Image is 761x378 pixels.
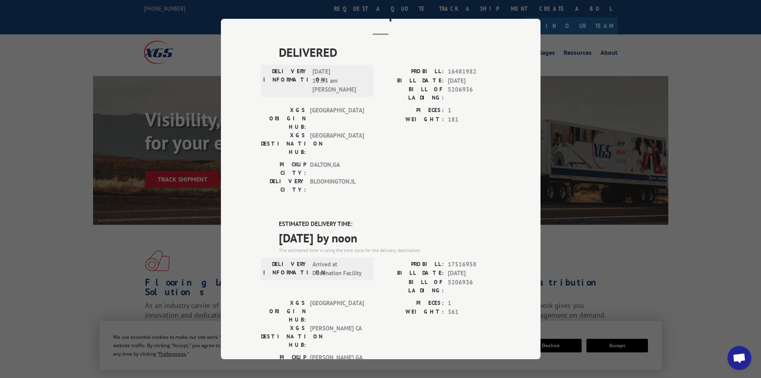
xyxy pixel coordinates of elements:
[261,177,306,194] label: DELIVERY CITY:
[381,308,444,317] label: WEIGHT:
[261,299,306,324] label: XGS ORIGIN HUB:
[381,269,444,278] label: BILL DATE:
[381,106,444,115] label: PIECES:
[310,353,364,370] span: [PERSON_NAME] , GA
[381,299,444,308] label: PIECES:
[263,260,308,278] label: DELIVERY INFORMATION:
[381,115,444,124] label: WEIGHT:
[448,299,501,308] span: 1
[448,106,501,115] span: 1
[261,106,306,131] label: XGS ORIGIN HUB:
[448,308,501,317] span: 361
[310,299,364,324] span: [GEOGRAPHIC_DATA]
[261,160,306,177] label: PICKUP CITY:
[381,260,444,269] label: PROBILL:
[381,76,444,86] label: BILL DATE:
[381,85,444,102] label: BILL OF LADING:
[263,67,308,94] label: DELIVERY INFORMATION:
[448,269,501,278] span: [DATE]
[310,106,364,131] span: [GEOGRAPHIC_DATA]
[310,131,364,156] span: [GEOGRAPHIC_DATA]
[312,67,366,94] span: [DATE] 11:33 am [PERSON_NAME]
[310,324,364,349] span: [PERSON_NAME] CA
[448,85,501,102] span: 5206936
[279,43,501,61] span: DELIVERED
[279,247,501,254] div: The estimated time is using the time zone for the delivery destination.
[448,278,501,295] span: 5206936
[381,67,444,76] label: PROBILL:
[448,260,501,269] span: 17516958
[261,131,306,156] label: XGS DESTINATION HUB:
[312,260,366,278] span: Arrived at Destination Facility
[448,76,501,86] span: [DATE]
[381,278,444,295] label: BILL OF LADING:
[261,324,306,349] label: XGS DESTINATION HUB:
[310,160,364,177] span: DALTON , GA
[310,177,364,194] span: BLOOMINGTON , IL
[448,67,501,76] span: 16481982
[279,229,501,247] span: [DATE] by noon
[279,220,501,229] label: ESTIMATED DELIVERY TIME:
[448,115,501,124] span: 181
[727,346,751,370] div: Open chat
[261,353,306,370] label: PICKUP CITY:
